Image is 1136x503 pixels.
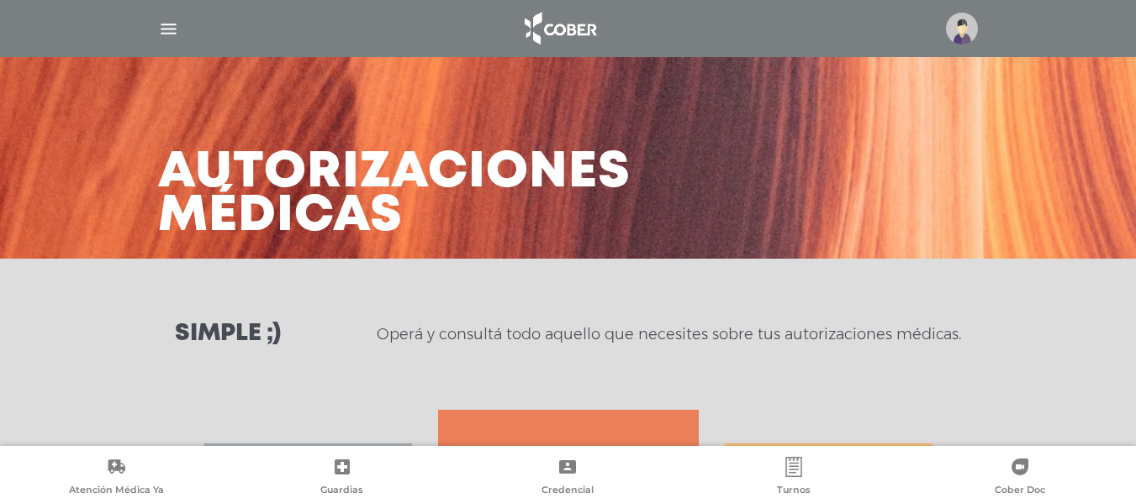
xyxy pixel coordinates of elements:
img: profile-placeholder.svg [946,13,978,45]
p: Operá y consultá todo aquello que necesites sobre tus autorizaciones médicas. [377,324,961,344]
span: Guardias [320,484,363,499]
img: Cober_menu-lines-white.svg [158,18,179,39]
span: Turnos [777,484,811,499]
img: logo_cober_home-white.png [515,8,604,49]
a: Guardias [230,457,456,500]
span: Credencial [542,484,594,499]
h3: Autorizaciones médicas [158,151,631,238]
a: Atención Médica Ya [3,457,230,500]
span: Cober Doc [995,484,1045,499]
a: Cober Doc [906,457,1133,500]
span: Atención Médica Ya [69,484,164,499]
h3: Simple ;) [175,322,281,346]
a: Turnos [681,457,907,500]
a: Credencial [455,457,681,500]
